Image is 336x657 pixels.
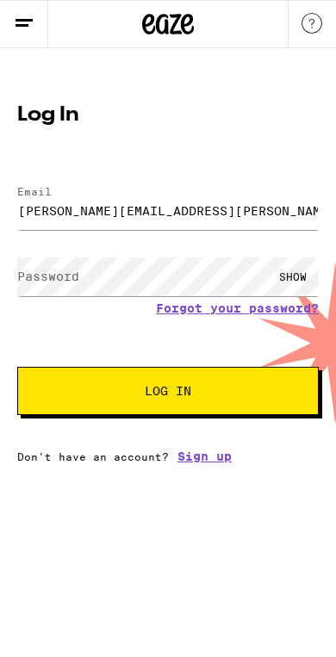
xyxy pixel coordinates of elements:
[145,385,191,397] span: Log In
[17,105,319,126] h1: Log In
[17,449,319,463] div: Don't have an account?
[156,301,319,315] a: Forgot your password?
[17,191,319,230] input: Email
[17,367,319,415] button: Log In
[267,257,319,296] div: SHOW
[177,449,232,463] a: Sign up
[17,186,52,197] label: Email
[17,270,79,283] label: Password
